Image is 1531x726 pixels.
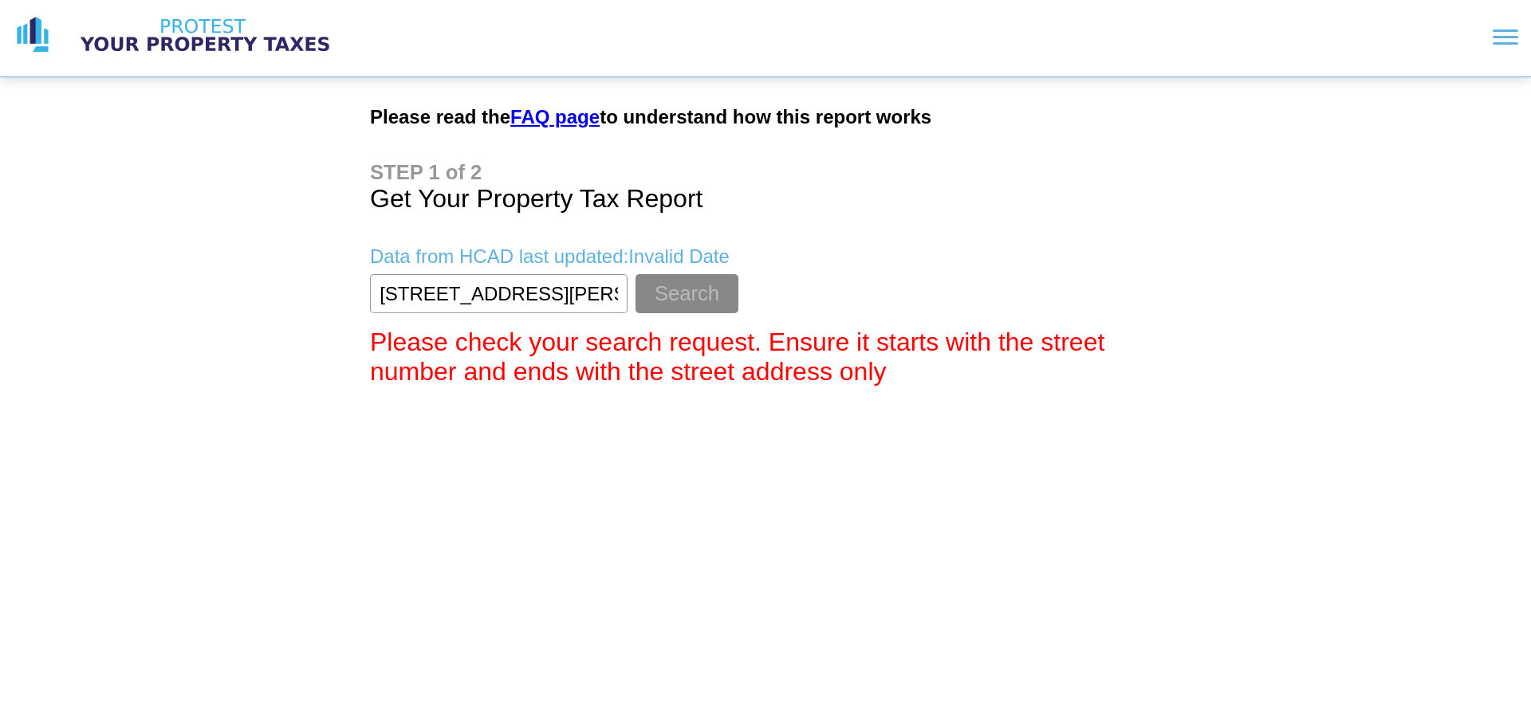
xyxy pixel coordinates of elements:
h2: Please read the to understand how this report works [370,106,1161,128]
a: logo logo text [13,15,344,55]
img: logo text [65,15,344,55]
div: Please check your search request. Ensure it starts with the street number and ends with the stree... [370,328,1161,387]
img: logo [13,15,53,55]
h1: Get Your Property Tax Report [370,161,1161,214]
input: Enter Property Address [370,274,628,313]
a: FAQ page [510,106,600,128]
button: Search [636,274,738,313]
p: Data from HCAD last updated: Invalid Date [370,245,1161,268]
